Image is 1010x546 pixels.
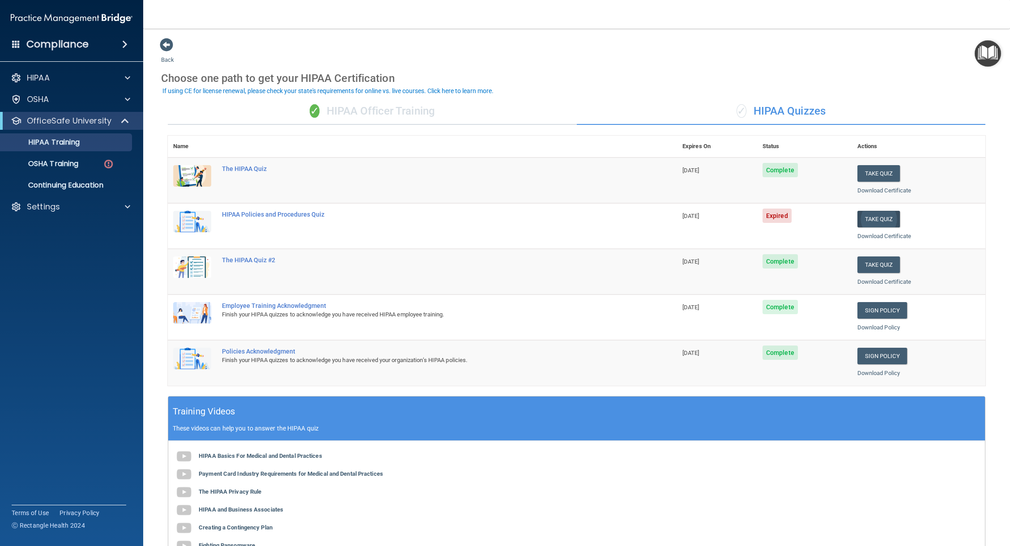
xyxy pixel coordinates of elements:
[199,470,383,477] b: Payment Card Industry Requirements for Medical and Dental Practices
[199,452,322,459] b: HIPAA Basics For Medical and Dental Practices
[857,324,900,331] a: Download Policy
[857,348,907,364] a: Sign Policy
[975,40,1001,67] button: Open Resource Center
[11,115,130,126] a: OfficeSafe University
[222,302,632,309] div: Employee Training Acknowledgment
[763,163,798,177] span: Complete
[222,165,632,172] div: The HIPAA Quiz
[682,350,699,356] span: [DATE]
[763,209,792,223] span: Expired
[175,483,193,501] img: gray_youtube_icon.38fcd6cc.png
[222,256,632,264] div: The HIPAA Quiz #2
[737,104,746,118] span: ✓
[677,136,757,158] th: Expires On
[199,506,283,513] b: HIPAA and Business Associates
[199,488,261,495] b: The HIPAA Privacy Rule
[6,159,78,168] p: OSHA Training
[168,136,217,158] th: Name
[310,104,320,118] span: ✓
[27,115,111,126] p: OfficeSafe University
[175,448,193,465] img: gray_youtube_icon.38fcd6cc.png
[857,278,912,285] a: Download Certificate
[763,346,798,360] span: Complete
[857,302,907,319] a: Sign Policy
[175,501,193,519] img: gray_youtube_icon.38fcd6cc.png
[682,304,699,311] span: [DATE]
[12,521,85,530] span: Ⓒ Rectangle Health 2024
[222,355,632,366] div: Finish your HIPAA quizzes to acknowledge you have received your organization’s HIPAA policies.
[162,88,494,94] div: If using CE for license renewal, please check your state's requirements for online vs. live cours...
[6,138,80,147] p: HIPAA Training
[173,404,235,419] h5: Training Videos
[857,256,900,273] button: Take Quiz
[11,9,132,27] img: PMB logo
[763,254,798,269] span: Complete
[161,65,992,91] div: Choose one path to get your HIPAA Certification
[6,181,128,190] p: Continuing Education
[173,425,980,432] p: These videos can help you to answer the HIPAA quiz
[27,73,50,83] p: HIPAA
[682,213,699,219] span: [DATE]
[26,38,89,51] h4: Compliance
[757,136,852,158] th: Status
[103,158,114,170] img: danger-circle.6113f641.png
[857,211,900,227] button: Take Quiz
[60,508,100,517] a: Privacy Policy
[11,94,130,105] a: OSHA
[27,201,60,212] p: Settings
[857,187,912,194] a: Download Certificate
[11,73,130,83] a: HIPAA
[27,94,49,105] p: OSHA
[222,211,632,218] div: HIPAA Policies and Procedures Quiz
[168,98,577,125] div: HIPAA Officer Training
[222,348,632,355] div: Policies Acknowledgment
[682,258,699,265] span: [DATE]
[175,465,193,483] img: gray_youtube_icon.38fcd6cc.png
[199,524,273,531] b: Creating a Contingency Plan
[577,98,986,125] div: HIPAA Quizzes
[175,519,193,537] img: gray_youtube_icon.38fcd6cc.png
[857,370,900,376] a: Download Policy
[857,233,912,239] a: Download Certificate
[852,136,985,158] th: Actions
[12,508,49,517] a: Terms of Use
[161,86,495,95] button: If using CE for license renewal, please check your state's requirements for online vs. live cours...
[682,167,699,174] span: [DATE]
[857,165,900,182] button: Take Quiz
[11,201,130,212] a: Settings
[161,46,174,63] a: Back
[763,300,798,314] span: Complete
[222,309,632,320] div: Finish your HIPAA quizzes to acknowledge you have received HIPAA employee training.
